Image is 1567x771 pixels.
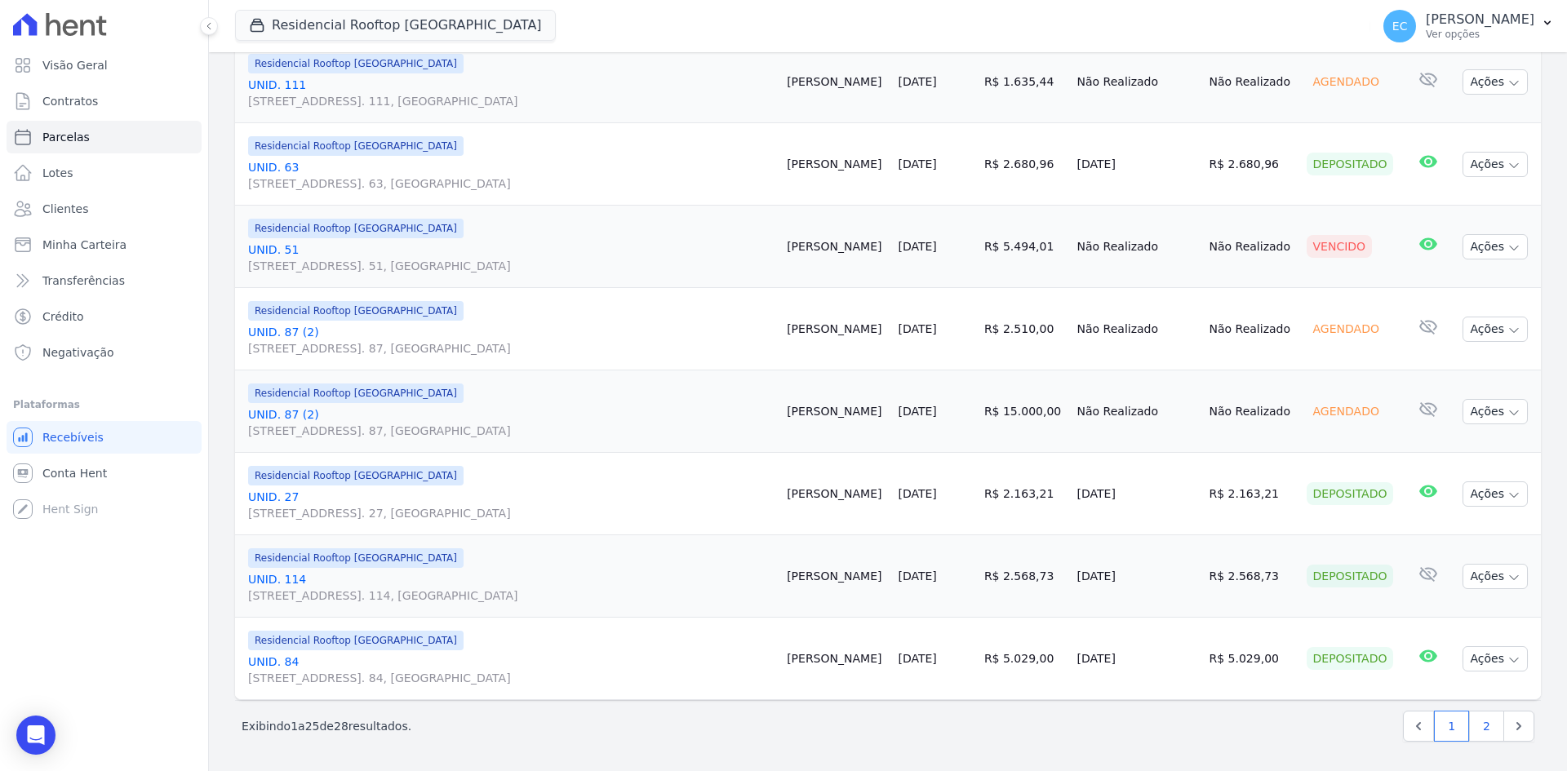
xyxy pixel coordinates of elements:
[291,720,298,733] span: 1
[1307,317,1386,340] div: Agendado
[780,453,891,535] td: [PERSON_NAME]
[334,720,348,733] span: 28
[1426,11,1534,28] p: [PERSON_NAME]
[248,654,774,686] a: UNID. 84[STREET_ADDRESS]. 84, [GEOGRAPHIC_DATA]
[780,618,891,700] td: [PERSON_NAME]
[780,370,891,453] td: [PERSON_NAME]
[248,406,774,439] a: UNID. 87 (2)[STREET_ADDRESS]. 87, [GEOGRAPHIC_DATA]
[7,264,202,297] a: Transferências
[7,336,202,369] a: Negativação
[978,123,1071,206] td: R$ 2.680,96
[978,535,1071,618] td: R$ 2.568,73
[1071,618,1203,700] td: [DATE]
[780,123,891,206] td: [PERSON_NAME]
[7,121,202,153] a: Parcelas
[1463,234,1528,259] button: Ações
[1203,370,1300,453] td: Não Realizado
[898,652,936,665] a: [DATE]
[1071,370,1203,453] td: Não Realizado
[248,670,774,686] span: [STREET_ADDRESS]. 84, [GEOGRAPHIC_DATA]
[248,466,464,485] span: Residencial Rooftop [GEOGRAPHIC_DATA]
[42,273,125,289] span: Transferências
[898,487,936,500] a: [DATE]
[978,618,1071,700] td: R$ 5.029,00
[305,720,320,733] span: 25
[248,54,464,73] span: Residencial Rooftop [GEOGRAPHIC_DATA]
[248,219,464,238] span: Residencial Rooftop [GEOGRAPHIC_DATA]
[248,571,774,604] a: UNID. 114[STREET_ADDRESS]. 114, [GEOGRAPHIC_DATA]
[248,505,774,521] span: [STREET_ADDRESS]. 27, [GEOGRAPHIC_DATA]
[248,258,774,274] span: [STREET_ADDRESS]. 51, [GEOGRAPHIC_DATA]
[1307,565,1394,587] div: Depositado
[1203,288,1300,370] td: Não Realizado
[248,301,464,321] span: Residencial Rooftop [GEOGRAPHIC_DATA]
[1392,20,1408,32] span: EC
[7,228,202,261] a: Minha Carteira
[978,453,1071,535] td: R$ 2.163,21
[42,201,88,217] span: Clientes
[1469,711,1504,742] a: 2
[978,41,1071,123] td: R$ 1.635,44
[1203,123,1300,206] td: R$ 2.680,96
[898,75,936,88] a: [DATE]
[1071,535,1203,618] td: [DATE]
[1071,453,1203,535] td: [DATE]
[248,423,774,439] span: [STREET_ADDRESS]. 87, [GEOGRAPHIC_DATA]
[1307,400,1386,423] div: Agendado
[780,535,891,618] td: [PERSON_NAME]
[7,85,202,117] a: Contratos
[1071,206,1203,288] td: Não Realizado
[248,383,464,403] span: Residencial Rooftop [GEOGRAPHIC_DATA]
[42,344,114,361] span: Negativação
[248,324,774,357] a: UNID. 87 (2)[STREET_ADDRESS]. 87, [GEOGRAPHIC_DATA]
[1307,153,1394,175] div: Depositado
[1307,235,1373,258] div: Vencido
[1307,482,1394,505] div: Depositado
[248,175,774,192] span: [STREET_ADDRESS]. 63, [GEOGRAPHIC_DATA]
[7,157,202,189] a: Lotes
[898,322,936,335] a: [DATE]
[42,129,90,145] span: Parcelas
[780,41,891,123] td: [PERSON_NAME]
[7,421,202,454] a: Recebíveis
[235,10,556,41] button: Residencial Rooftop [GEOGRAPHIC_DATA]
[248,136,464,156] span: Residencial Rooftop [GEOGRAPHIC_DATA]
[1426,28,1534,41] p: Ver opções
[1307,647,1394,670] div: Depositado
[1463,564,1528,589] button: Ações
[898,240,936,253] a: [DATE]
[248,241,774,274] a: UNID. 51[STREET_ADDRESS]. 51, [GEOGRAPHIC_DATA]
[7,193,202,225] a: Clientes
[1071,288,1203,370] td: Não Realizado
[248,489,774,521] a: UNID. 27[STREET_ADDRESS]. 27, [GEOGRAPHIC_DATA]
[898,405,936,418] a: [DATE]
[242,718,411,734] p: Exibindo a de resultados.
[42,237,127,253] span: Minha Carteira
[248,77,774,109] a: UNID. 111[STREET_ADDRESS]. 111, [GEOGRAPHIC_DATA]
[978,206,1071,288] td: R$ 5.494,01
[248,93,774,109] span: [STREET_ADDRESS]. 111, [GEOGRAPHIC_DATA]
[248,548,464,568] span: Residencial Rooftop [GEOGRAPHIC_DATA]
[1203,41,1300,123] td: Não Realizado
[1403,711,1434,742] a: Previous
[1071,123,1203,206] td: [DATE]
[1463,317,1528,342] button: Ações
[1463,481,1528,507] button: Ações
[7,300,202,333] a: Crédito
[1370,3,1567,49] button: EC [PERSON_NAME] Ver opções
[978,370,1071,453] td: R$ 15.000,00
[42,429,104,445] span: Recebíveis
[1503,711,1534,742] a: Next
[1434,711,1469,742] a: 1
[1203,453,1300,535] td: R$ 2.163,21
[7,49,202,82] a: Visão Geral
[1203,206,1300,288] td: Não Realizado
[978,288,1071,370] td: R$ 2.510,00
[1071,41,1203,123] td: Não Realizado
[42,465,107,481] span: Conta Hent
[1463,152,1528,177] button: Ações
[1463,646,1528,671] button: Ações
[42,93,98,109] span: Contratos
[7,457,202,490] a: Conta Hent
[248,159,774,192] a: UNID. 63[STREET_ADDRESS]. 63, [GEOGRAPHIC_DATA]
